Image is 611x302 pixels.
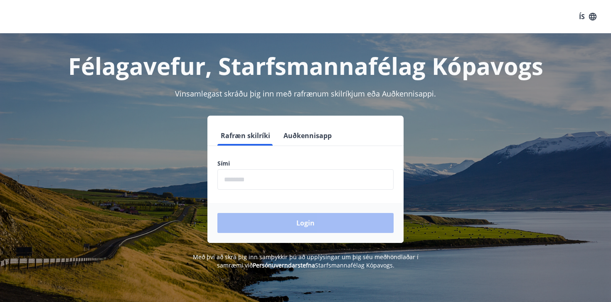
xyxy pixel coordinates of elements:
button: Auðkennisapp [280,126,335,146]
span: Vinsamlegast skráðu þig inn með rafrænum skilríkjum eða Auðkennisappi. [175,89,436,99]
span: Með því að skrá þig inn samþykkir þú að upplýsingar um þig séu meðhöndlaðar í samræmi við Starfsm... [193,253,419,269]
h1: Félagavefur, Starfsmannafélag Kópavogs [16,50,595,82]
button: ÍS [574,9,601,24]
a: Persónuverndarstefna [253,261,315,269]
label: Sími [217,159,394,168]
button: Rafræn skilríki [217,126,273,146]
